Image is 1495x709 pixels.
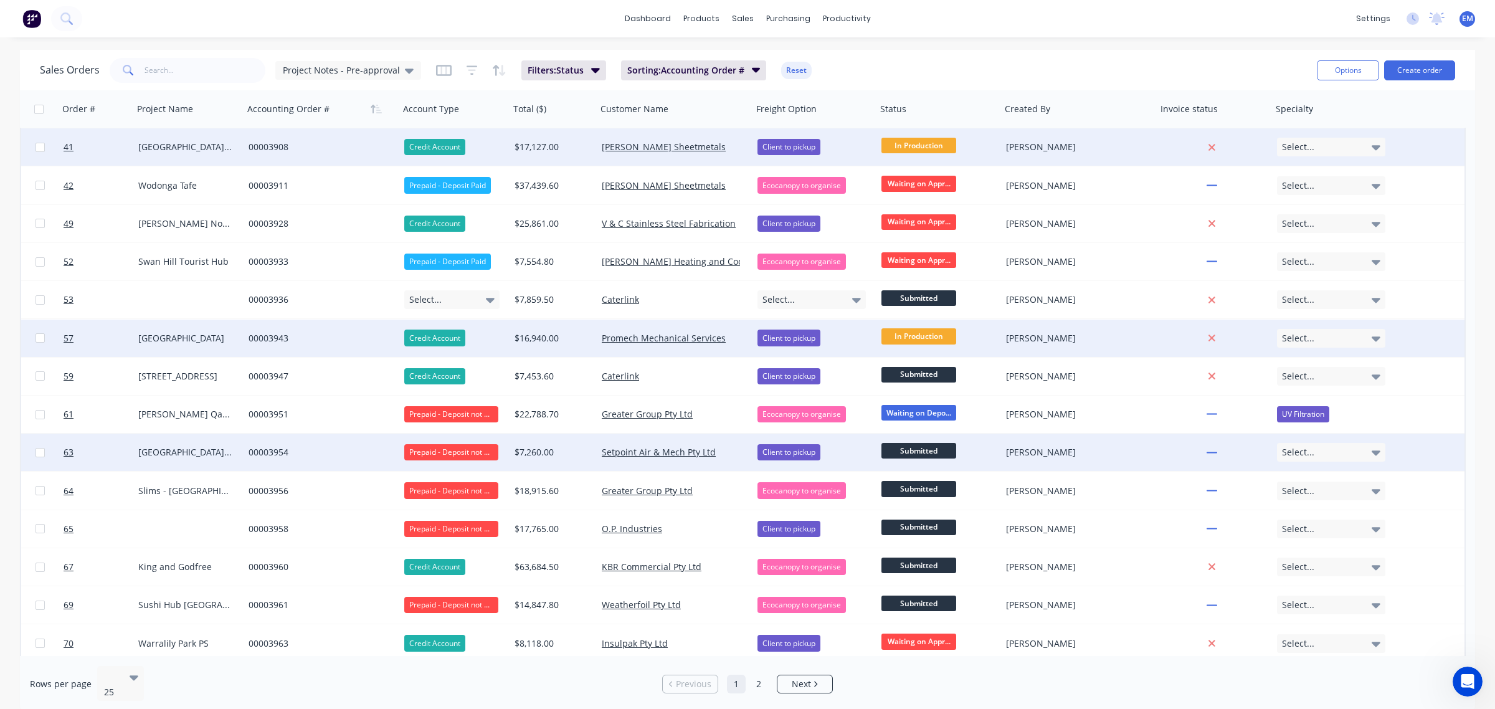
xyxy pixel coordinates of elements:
div: [PERSON_NAME] [1006,637,1144,650]
a: 69 [64,586,138,624]
button: Sorting:Accounting Order # [621,60,767,80]
a: 41 [64,128,138,166]
a: Weatherfoil Pty Ltd [602,599,681,611]
span: Select... [1282,370,1314,383]
a: 57 [64,320,138,357]
div: 00003954 [249,446,387,459]
span: Select... [1282,332,1314,345]
a: 52 [64,243,138,280]
div: Specialty [1276,103,1313,115]
a: Greater Group Pty Ltd [602,408,693,420]
input: Search... [145,58,266,83]
a: 65 [64,510,138,548]
div: [PERSON_NAME] [1006,370,1144,383]
div: Credit Account [404,635,465,651]
div: $8,118.00 [515,637,588,650]
div: 00003908 [249,141,387,153]
a: 63 [64,434,138,471]
div: [PERSON_NAME] [1006,599,1144,611]
div: products [677,9,726,28]
span: Submitted [881,558,956,573]
div: sales [726,9,760,28]
span: Next [792,678,811,690]
div: [PERSON_NAME] [1006,523,1144,535]
div: Sushi Hub [GEOGRAPHIC_DATA] [138,599,234,611]
a: 49 [64,205,138,242]
div: [GEOGRAPHIC_DATA] [138,332,234,345]
div: Ecocanopy to organise [757,177,846,193]
div: $16,940.00 [515,332,588,345]
span: Submitted [881,290,956,306]
span: Select... [1282,141,1314,153]
span: Waiting on Appr... [881,214,956,230]
span: Sorting: Accounting Order # [627,64,744,77]
span: Select... [1282,485,1314,497]
div: [PERSON_NAME] [1006,255,1144,268]
div: $7,554.80 [515,255,588,268]
div: 00003956 [249,485,387,497]
div: [PERSON_NAME] [1006,217,1144,230]
div: Client to pickup [757,330,820,346]
div: Customer Name [600,103,668,115]
img: Factory [22,9,41,28]
div: $7,453.60 [515,370,588,383]
span: Select... [409,293,442,306]
div: [PERSON_NAME] [1006,141,1144,153]
div: [PERSON_NAME] [1006,446,1144,459]
a: [PERSON_NAME] Sheetmetals [602,141,726,153]
div: 00003960 [249,561,387,573]
span: Select... [1282,255,1314,268]
a: 42 [64,167,138,204]
span: Select... [762,293,795,306]
span: Select... [1282,599,1314,611]
a: [PERSON_NAME] Heating and Cooling [602,255,759,267]
div: Project Name [137,103,193,115]
span: Waiting on Appr... [881,634,956,649]
button: Filters:Status [521,60,606,80]
a: 59 [64,358,138,395]
div: Credit Account [404,330,465,346]
span: 57 [64,332,74,345]
div: productivity [817,9,877,28]
ul: Pagination [657,675,838,693]
div: Order # [62,103,95,115]
div: [PERSON_NAME] North [138,217,234,230]
a: Setpoint Air & Mech Pty Ltd [602,446,716,458]
span: 41 [64,141,74,153]
div: Freight Option [756,103,817,115]
div: [PERSON_NAME] [1006,293,1144,306]
div: Wodonga Tafe [138,179,234,192]
span: Submitted [881,367,956,383]
div: Credit Account [404,216,465,232]
span: 49 [64,217,74,230]
a: dashboard [619,9,677,28]
div: Credit Account [404,368,465,384]
div: Invoice status [1160,103,1218,115]
div: $17,765.00 [515,523,588,535]
div: 00003933 [249,255,387,268]
span: Previous [676,678,711,690]
span: 63 [64,446,74,459]
a: Page 1 is your current page [727,675,746,693]
div: Prepaid - Deposit Paid [404,177,491,193]
div: [PERSON_NAME] [1006,332,1144,345]
button: Reset [781,62,812,79]
div: 00003951 [249,408,387,421]
div: Ecocanopy to organise [757,597,846,613]
span: Submitted [881,596,956,611]
div: [PERSON_NAME] [1006,179,1144,192]
div: [PERSON_NAME] [1006,485,1144,497]
div: [GEOGRAPHIC_DATA] - Canteen [138,141,234,153]
a: Caterlink [602,370,639,382]
div: 00003943 [249,332,387,345]
h1: Sales Orders [40,64,100,76]
div: 00003961 [249,599,387,611]
div: $22,788.70 [515,408,588,421]
a: O.P. Industries [602,523,662,535]
div: $7,260.00 [515,446,588,459]
div: 00003947 [249,370,387,383]
div: Client to pickup [757,139,820,155]
div: Ecocanopy to organise [757,559,846,575]
a: KBR Commercial Pty Ltd [602,561,701,573]
a: Next page [777,678,832,690]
